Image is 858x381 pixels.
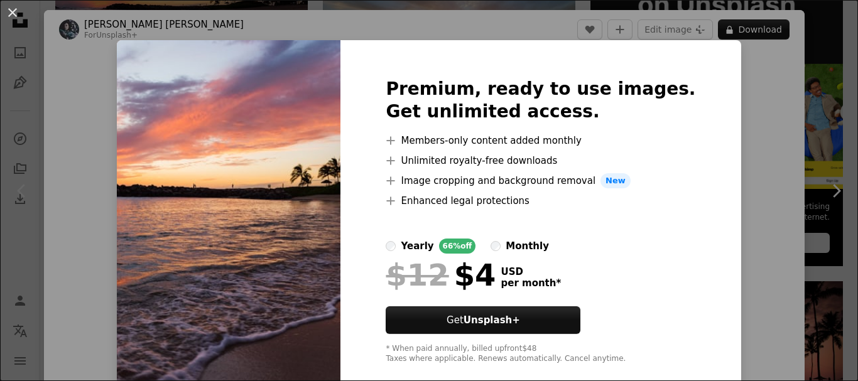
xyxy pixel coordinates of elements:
[491,241,501,251] input: monthly
[386,306,580,334] button: GetUnsplash+
[600,173,631,188] span: New
[386,193,695,208] li: Enhanced legal protections
[386,259,448,291] span: $12
[501,266,561,277] span: USD
[464,314,520,326] strong: Unsplash+
[439,239,476,254] div: 66% off
[386,344,695,364] div: * When paid annually, billed upfront $48 Taxes where applicable. Renews automatically. Cancel any...
[386,259,496,291] div: $4
[506,239,549,254] div: monthly
[401,239,433,254] div: yearly
[386,78,695,123] h2: Premium, ready to use images. Get unlimited access.
[386,173,695,188] li: Image cropping and background removal
[386,133,695,148] li: Members-only content added monthly
[386,153,695,168] li: Unlimited royalty-free downloads
[501,277,561,289] span: per month *
[386,241,396,251] input: yearly66%off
